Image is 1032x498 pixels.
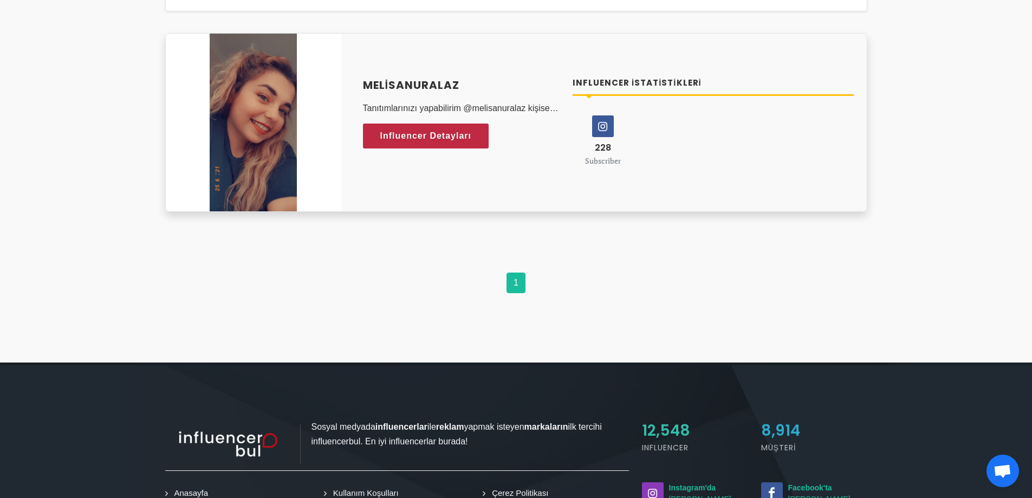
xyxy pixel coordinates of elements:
h5: Influencer [642,442,748,454]
p: Sosyal medyada ile yapmak isteyen ilk tercihi influencerbul. En iyi influencerlar burada! [165,419,629,449]
span: 8,914 [761,420,800,441]
span: 228 [595,141,611,154]
strong: reklam [436,422,464,431]
a: Melisanuralaz [363,77,560,93]
small: Subscriber [585,156,621,166]
h5: Müşteri [761,442,867,454]
strong: markaların [524,422,568,431]
span: Influencer Detayları [380,128,472,144]
span: 12,548 [642,420,690,441]
strong: Facebook'ta [788,483,832,492]
strong: Instagram'da [669,483,716,492]
p: Tanıtımlarınızı yapabilirim @melisanuralaz kişisel hesabım @zeytinceblog dog instagram [363,102,560,115]
img: influencer_light.png [165,424,301,463]
a: Influencer Detayları [363,124,489,148]
h4: Influencer İstatistikleri [573,77,854,89]
strong: influencerlar [375,422,427,431]
div: Açık sohbet [986,455,1019,487]
a: 1 [507,273,525,293]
